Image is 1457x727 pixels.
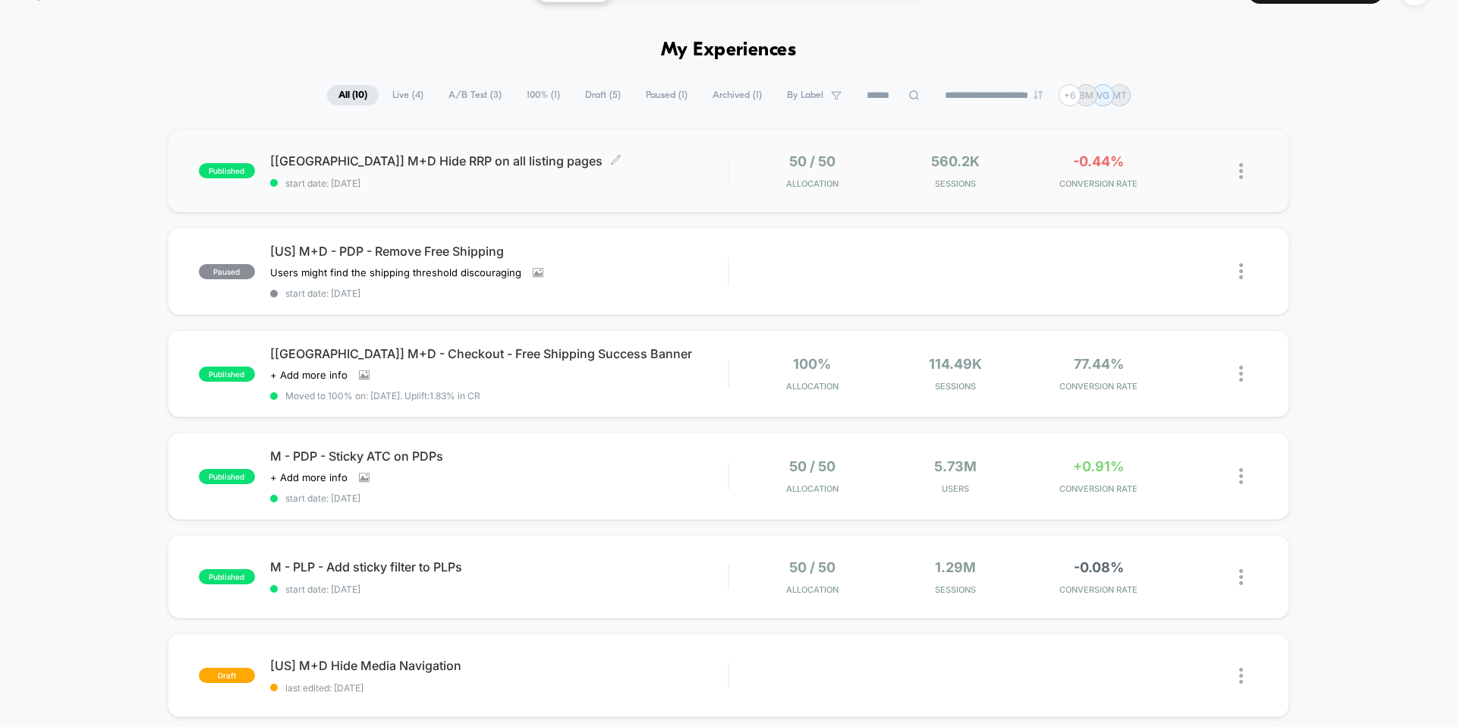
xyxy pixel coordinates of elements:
img: close [1239,163,1243,179]
span: 560.2k [931,153,980,169]
span: + Add more info [270,369,348,381]
span: published [199,367,255,382]
span: 50 / 50 [789,458,835,474]
img: close [1239,366,1243,382]
span: last edited: [DATE] [270,682,728,694]
span: start date: [DATE] [270,178,728,189]
span: [US] M+D - PDP - Remove Free Shipping [270,244,728,259]
span: Live ( 4 ) [381,85,435,105]
span: 50 / 50 [789,559,835,575]
span: Users [888,483,1024,494]
span: All ( 10 ) [327,85,379,105]
h1: My Experiences [661,39,797,61]
span: -0.08% [1074,559,1124,575]
span: paused [199,264,255,279]
div: + 6 [1059,84,1081,106]
span: 50 / 50 [789,153,835,169]
span: 100% ( 1 ) [515,85,571,105]
span: Draft ( 5 ) [574,85,632,105]
span: [US] M+D Hide Media Navigation [270,658,728,673]
span: M - PLP - Add sticky filter to PLPs [270,559,728,574]
span: Sessions [888,381,1024,392]
img: close [1239,468,1243,484]
span: start date: [DATE] [270,493,728,504]
span: published [199,469,255,484]
p: BM [1079,90,1094,101]
span: Users might find the shipping threshold discouraging [270,266,521,279]
span: Archived ( 1 ) [701,85,773,105]
span: CONVERSION RATE [1031,178,1166,189]
span: start date: [DATE] [270,288,728,299]
img: close [1239,263,1243,279]
span: [[GEOGRAPHIC_DATA]] M+D Hide RRP on all listing pages [270,153,728,168]
span: + Add more info [270,471,348,483]
span: Moved to 100% on: [DATE] . Uplift: 1.83% in CR [285,390,480,401]
span: [[GEOGRAPHIC_DATA]] M+D - Checkout - Free Shipping Success Banner [270,346,728,361]
span: Sessions [888,178,1024,189]
span: M - PDP - Sticky ATC on PDPs [270,448,728,464]
span: draft [199,668,255,683]
span: CONVERSION RATE [1031,381,1166,392]
img: close [1239,668,1243,684]
span: published [199,569,255,584]
img: end [1034,90,1043,99]
span: By Label [787,90,823,101]
p: VG [1097,90,1109,101]
p: MT [1112,90,1127,101]
span: start date: [DATE] [270,584,728,595]
span: A/B Test ( 3 ) [437,85,513,105]
span: Sessions [888,584,1024,595]
span: CONVERSION RATE [1031,584,1166,595]
span: Allocation [786,584,839,595]
span: 1.29M [935,559,976,575]
span: 5.73M [934,458,977,474]
span: Allocation [786,178,839,189]
span: -0.44% [1073,153,1124,169]
img: close [1239,569,1243,585]
span: Allocation [786,381,839,392]
span: +0.91% [1073,458,1124,474]
span: CONVERSION RATE [1031,483,1166,494]
span: 77.44% [1074,356,1124,372]
span: Paused ( 1 ) [634,85,699,105]
span: 114.49k [929,356,982,372]
span: Allocation [786,483,839,494]
span: 100% [793,356,831,372]
span: published [199,163,255,178]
